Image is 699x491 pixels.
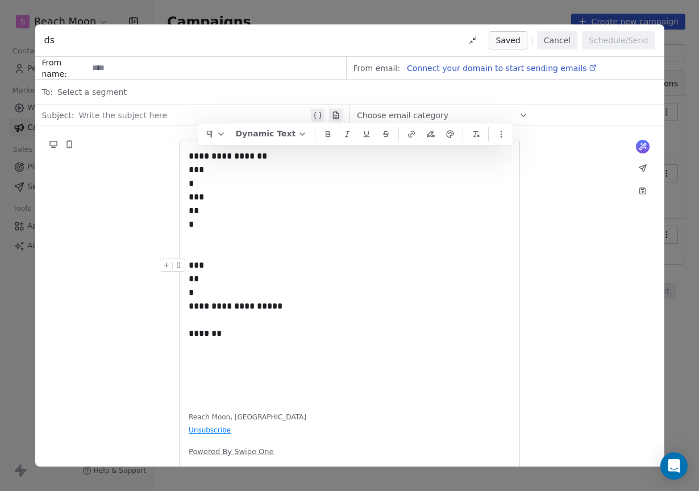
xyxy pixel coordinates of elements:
[44,34,55,47] span: ds
[357,110,448,121] span: Choose email category
[231,126,312,143] button: Dynamic Text
[42,86,53,98] span: To:
[407,64,586,73] span: Connect your domain to start sending emails
[402,61,597,75] a: Connect your domain to start sending emails
[353,63,400,74] span: From email:
[57,86,127,98] span: Select a segment
[489,31,527,49] button: Saved
[660,452,688,480] div: Open Intercom Messenger
[42,57,88,80] span: From name:
[537,31,577,49] button: Cancel
[582,31,655,49] button: Schedule/Send
[42,110,74,124] span: Subject:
